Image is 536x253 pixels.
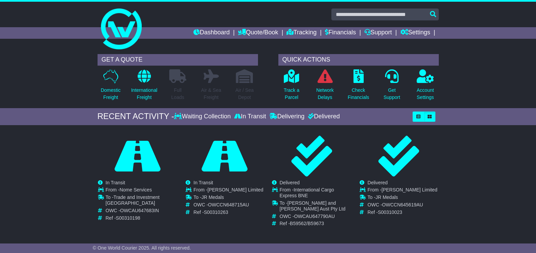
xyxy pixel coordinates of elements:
[93,245,191,251] span: © One World Courier 2025. All rights reserved.
[106,180,125,185] span: In Transit
[169,87,186,101] p: Full Loads
[280,200,346,212] span: [PERSON_NAME] and [PERSON_NAME] Aust Pty Ltd
[287,27,316,39] a: Tracking
[98,54,258,66] div: GET A QUOTE
[278,54,439,66] div: QUICK ACTIONS
[193,180,213,185] span: In Transit
[280,221,351,226] td: Ref -
[382,187,437,192] span: [PERSON_NAME] Limited
[202,195,224,200] span: JR Medals
[378,209,402,215] span: S00310023
[208,202,249,207] span: OWCCN648715AU
[106,195,160,206] span: Trade and Investment [GEOGRAPHIC_DATA]
[106,187,177,195] td: From -
[193,187,263,195] td: From -
[280,187,334,198] span: International Cargo Express BNE
[290,221,324,226] span: B59562/B59673
[193,27,230,39] a: Dashboard
[106,208,177,215] td: OWC -
[208,187,263,192] span: [PERSON_NAME] Limited
[383,87,400,101] p: Get Support
[382,202,423,207] span: OWCCN645619AU
[284,87,299,101] p: Track a Parcel
[280,187,351,200] td: From -
[238,27,278,39] a: Quote/Book
[131,69,158,105] a: InternationalFreight
[383,69,400,105] a: GetSupport
[201,87,221,101] p: Air & Sea Freight
[116,215,140,221] span: S00310198
[106,195,177,208] td: To -
[268,113,306,120] div: Delivering
[367,187,437,195] td: From -
[348,87,369,101] p: Check Financials
[316,87,333,101] p: Network Delays
[193,195,263,202] td: To -
[306,113,340,120] div: Delivered
[193,202,263,209] td: OWC -
[316,69,334,105] a: NetworkDelays
[236,87,254,101] p: Air / Sea Depot
[100,69,121,105] a: DomesticFreight
[193,209,263,215] td: Ref -
[400,27,430,39] a: Settings
[174,113,232,120] div: Waiting Collection
[376,195,398,200] span: JR Medals
[280,180,300,185] span: Delivered
[280,214,351,221] td: OWC -
[367,195,437,202] td: To -
[367,180,387,185] span: Delivered
[131,87,157,101] p: International Freight
[101,87,120,101] p: Domestic Freight
[283,69,300,105] a: Track aParcel
[106,215,177,221] td: Ref -
[120,187,152,192] span: Nome Services
[367,209,437,215] td: Ref -
[232,113,268,120] div: In Transit
[367,202,437,209] td: OWC -
[98,112,174,121] div: RECENT ACTIVITY -
[120,208,159,213] span: OWCAU647683IN
[325,27,356,39] a: Financials
[417,87,434,101] p: Account Settings
[280,200,351,214] td: To -
[294,214,335,219] span: OWCAU647790AU
[416,69,434,105] a: AccountSettings
[204,209,228,215] span: S00310263
[347,69,369,105] a: CheckFinancials
[364,27,392,39] a: Support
